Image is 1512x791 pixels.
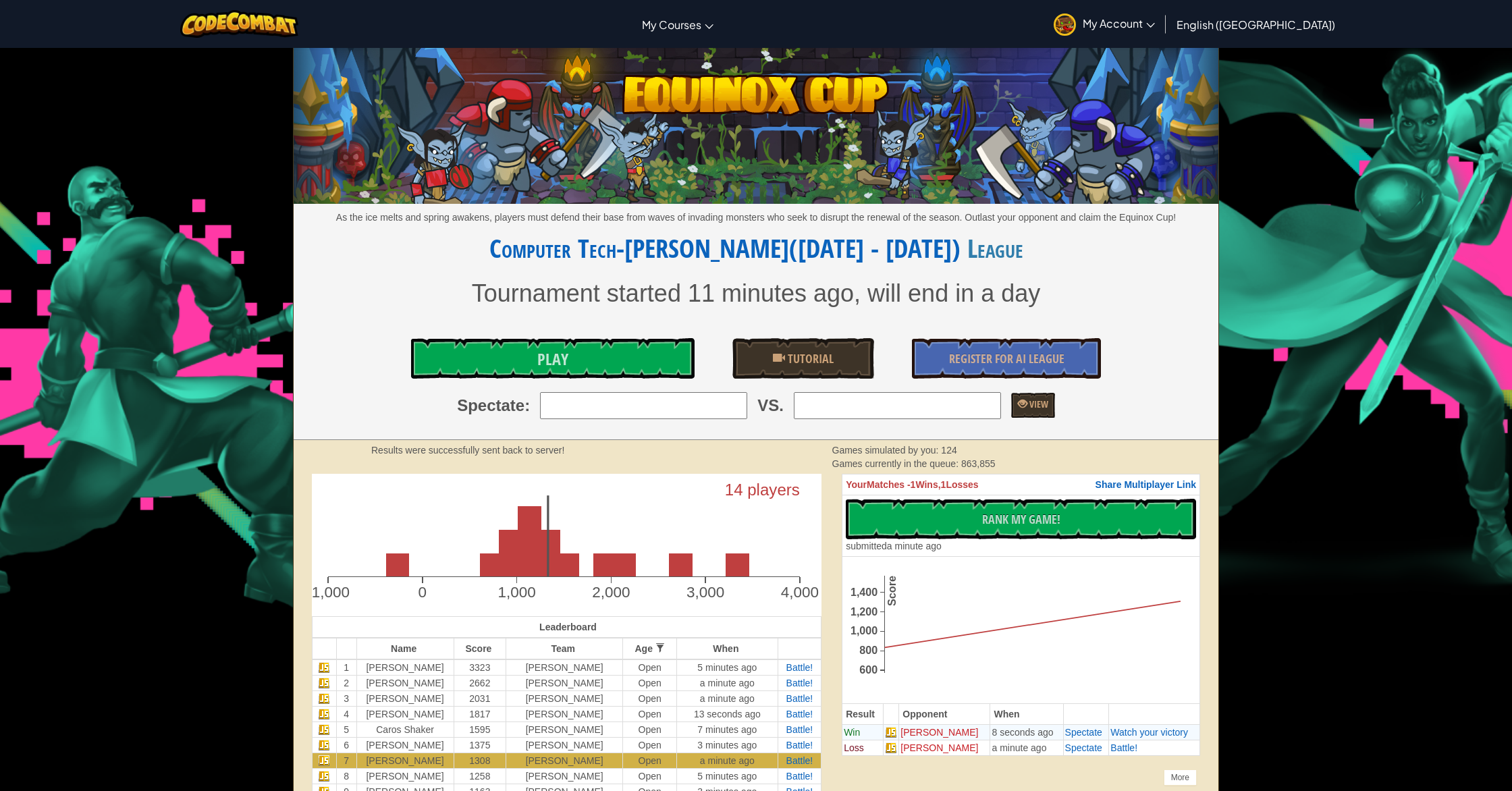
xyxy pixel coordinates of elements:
[786,662,813,673] span: Battle!
[356,769,454,784] td: [PERSON_NAME]
[786,724,813,735] a: Battle!
[982,511,1060,528] span: Rank My Game!
[786,740,813,751] a: Battle!
[786,771,813,782] a: Battle!
[1110,742,1137,753] a: Battle!
[842,703,884,724] th: Result
[623,738,677,753] td: Open
[850,624,878,636] text: 1,000
[506,638,623,659] th: Team
[886,576,898,606] text: Score
[356,707,454,722] td: [PERSON_NAME]
[457,394,524,417] span: Spectate
[506,676,623,691] td: [PERSON_NAME]
[506,691,623,707] td: [PERSON_NAME]
[506,738,623,753] td: [PERSON_NAME]
[1027,398,1048,410] span: View
[336,707,356,722] td: 4
[1065,727,1102,738] a: Spectate
[785,350,834,367] span: Tutorial
[686,584,724,601] text: 3,000
[506,659,623,676] td: [PERSON_NAME]
[356,691,454,707] td: [PERSON_NAME]
[860,663,878,676] text: 600
[786,755,813,766] a: Battle!
[677,707,778,722] td: 13 seconds ago
[757,394,784,417] span: VS.
[537,348,568,370] span: Play
[846,499,1196,539] button: Rank My Game!
[677,691,778,707] td: a minute ago
[454,691,506,707] td: 2031
[454,659,506,676] td: 3323
[1177,18,1335,32] span: English ([GEOGRAPHIC_DATA])
[677,638,778,659] th: When
[832,458,961,469] span: Games currently in the queue:
[623,638,677,659] th: Age
[454,769,506,784] td: 1258
[860,644,878,656] text: 800
[854,279,1040,307] span: , will end in a day
[912,338,1101,379] a: Register for AI League
[732,338,874,379] a: Tutorial
[990,703,1063,724] th: When
[844,727,860,738] span: Win
[506,707,623,722] td: [PERSON_NAME]
[356,676,454,691] td: [PERSON_NAME]
[941,445,956,456] span: 124
[356,753,454,769] td: [PERSON_NAME]
[1054,13,1076,36] img: avatar
[294,211,1218,224] p: As the ice melts and spring awakens, players must defend their base from waves of invading monste...
[725,481,800,499] text: 14 players
[850,605,878,617] text: 1,200
[623,691,677,707] td: Open
[506,769,623,784] td: [PERSON_NAME]
[498,584,536,601] text: 1,000
[623,676,677,691] td: Open
[592,584,630,601] text: 2,000
[850,586,878,598] text: 1,400
[1110,727,1188,738] span: Watch your victory
[1170,6,1342,43] a: English ([GEOGRAPHIC_DATA])
[961,458,996,469] span: 863,855
[472,279,854,307] span: Tournament started 11 minutes ago
[623,753,677,769] td: Open
[180,10,298,38] img: CodeCombat logo
[524,394,530,417] span: :
[454,707,506,722] td: 1817
[1083,16,1155,30] span: My Account
[623,707,677,722] td: Open
[336,691,356,707] td: 3
[623,659,677,676] td: Open
[506,722,623,738] td: [PERSON_NAME]
[781,584,819,601] text: 4,000
[844,742,864,753] span: Loss
[336,659,356,676] td: 1
[418,584,427,601] text: 0
[306,584,350,601] text: -1,000
[677,753,778,769] td: a minute ago
[1047,3,1162,45] a: My Account
[677,659,778,676] td: 5 minutes ago
[336,738,356,753] td: 6
[846,479,867,490] span: Your
[454,638,506,659] th: Score
[915,479,940,490] span: Wins,
[867,479,911,490] span: Matches -
[506,753,623,769] td: [PERSON_NAME]
[786,678,813,688] a: Battle!
[846,541,887,551] span: submitted
[1065,742,1102,753] span: Spectate
[899,703,990,724] th: Opponent
[677,722,778,738] td: 7 minutes ago
[356,738,454,753] td: [PERSON_NAME]
[623,722,677,738] td: Open
[1164,769,1197,786] div: More
[356,659,454,676] td: [PERSON_NAME]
